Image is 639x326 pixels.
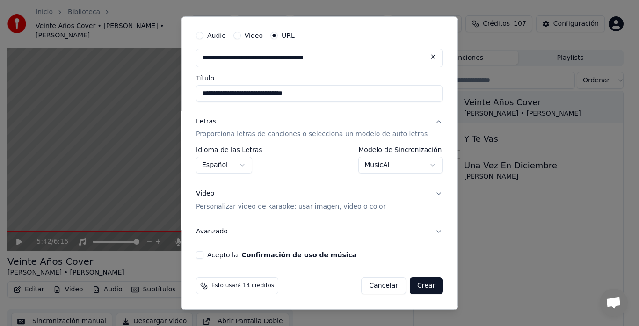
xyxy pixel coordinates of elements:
[196,130,428,139] p: Proporciona letras de canciones o selecciona un modelo de auto letras
[211,283,274,290] span: Esto usará 14 créditos
[196,75,443,81] label: Título
[362,278,407,295] button: Cancelar
[196,109,443,147] button: LetrasProporciona letras de canciones o selecciona un modelo de auto letras
[207,32,226,39] label: Audio
[242,252,357,259] button: Acepto la
[359,147,443,153] label: Modelo de Sincronización
[196,220,443,244] button: Avanzado
[196,117,216,126] div: Letras
[196,147,443,181] div: LetrasProporciona letras de canciones o selecciona un modelo de auto letras
[196,147,262,153] label: Idioma de las Letras
[196,203,385,212] p: Personalizar video de karaoke: usar imagen, video o color
[282,32,295,39] label: URL
[207,252,356,259] label: Acepto la
[196,182,443,219] button: VideoPersonalizar video de karaoke: usar imagen, video o color
[196,189,385,212] div: Video
[245,32,263,39] label: Video
[410,278,443,295] button: Crear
